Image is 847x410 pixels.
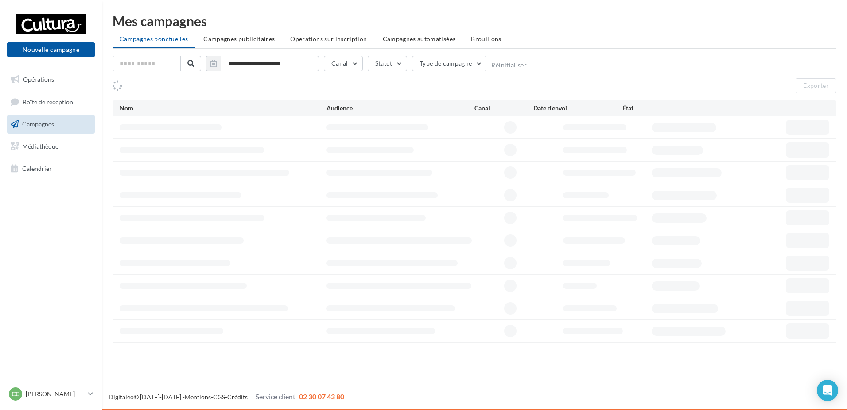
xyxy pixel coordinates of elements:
button: Type de campagne [412,56,487,71]
div: Audience [326,104,474,113]
span: Campagnes automatisées [383,35,456,43]
a: Boîte de réception [5,92,97,111]
button: Canal [324,56,363,71]
button: Exporter [796,78,836,93]
button: Réinitialiser [491,62,527,69]
button: Nouvelle campagne [7,42,95,57]
span: Médiathèque [22,142,58,150]
p: [PERSON_NAME] [26,390,85,398]
a: Mentions [185,393,211,401]
div: Nom [120,104,326,113]
div: Mes campagnes [113,14,836,28]
div: Open Intercom Messenger [817,380,838,401]
a: CGS [213,393,225,401]
a: Campagnes [5,115,97,134]
span: Cc [12,390,19,398]
a: Crédits [227,393,248,401]
div: Date d'envoi [533,104,622,113]
a: Digitaleo [109,393,134,401]
a: Cc [PERSON_NAME] [7,386,95,402]
span: Brouillons [471,35,501,43]
span: Operations sur inscription [290,35,367,43]
button: Statut [368,56,407,71]
span: 02 30 07 43 80 [299,392,344,401]
span: Calendrier [22,164,52,172]
div: Canal [474,104,533,113]
a: Médiathèque [5,137,97,156]
div: État [622,104,711,113]
span: Campagnes publicitaires [203,35,275,43]
span: Campagnes [22,120,54,128]
a: Opérations [5,70,97,89]
span: Opérations [23,75,54,83]
span: Service client [256,392,295,401]
span: Boîte de réception [23,98,73,105]
span: © [DATE]-[DATE] - - - [109,393,344,401]
a: Calendrier [5,159,97,178]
